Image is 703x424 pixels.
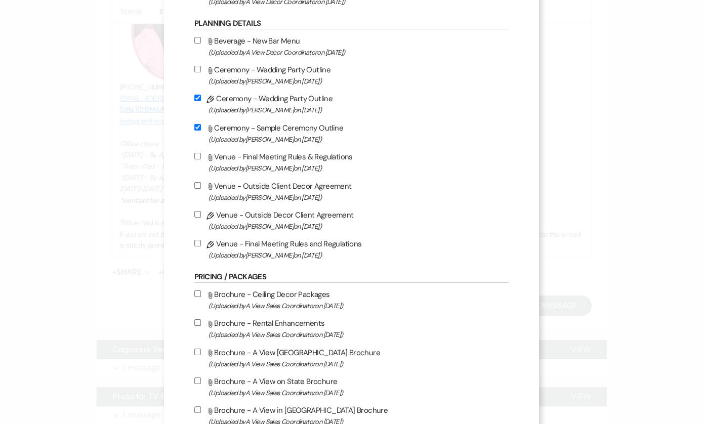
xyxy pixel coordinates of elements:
span: (Uploaded by [PERSON_NAME] on [DATE] ) [209,134,509,145]
input: Beverage - New Bar Menu(Uploaded byA View Decor Coordinatoron [DATE]) [194,37,201,44]
span: (Uploaded by [PERSON_NAME] on [DATE] ) [209,249,509,261]
input: Venue - Outside Client Decor Agreement(Uploaded by[PERSON_NAME]on [DATE]) [194,182,201,189]
span: (Uploaded by [PERSON_NAME] on [DATE] ) [209,192,509,203]
label: Venue - Final Meeting Rules and Regulations [194,237,509,261]
input: Ceremony - Wedding Party Outline(Uploaded by[PERSON_NAME]on [DATE]) [194,66,201,72]
input: Brochure - Rental Enhancements(Uploaded byA View Sales Coordinatoron [DATE]) [194,319,201,326]
input: Venue - Final Meeting Rules & Regulations(Uploaded by[PERSON_NAME]on [DATE]) [194,153,201,159]
label: Brochure - A View [GEOGRAPHIC_DATA] Brochure [194,346,509,370]
span: (Uploaded by A View Decor Coordinator on [DATE] ) [209,47,509,58]
span: (Uploaded by A View Sales Coordinator on [DATE] ) [209,329,509,341]
h6: Planning Details [194,18,509,29]
span: (Uploaded by [PERSON_NAME] on [DATE] ) [209,104,509,116]
label: Venue - Outside Decor Client Agreement [194,208,509,232]
label: Venue - Outside Client Decor Agreement [194,180,509,203]
h6: Pricing / Packages [194,272,509,283]
label: Brochure - Ceiling Decor Packages [194,288,509,312]
span: (Uploaded by [PERSON_NAME] on [DATE] ) [209,75,509,87]
label: Ceremony - Wedding Party Outline [194,63,509,87]
input: Brochure - A View in [GEOGRAPHIC_DATA] Brochure(Uploaded byA View Sales Coordinatoron [DATE]) [194,406,201,413]
label: Ceremony - Sample Ceremony Outline [194,121,509,145]
label: Venue - Final Meeting Rules & Regulations [194,150,509,174]
label: Ceremony - Wedding Party Outline [194,92,509,116]
input: Venue - Outside Decor Client Agreement(Uploaded by[PERSON_NAME]on [DATE]) [194,211,201,218]
label: Brochure - A View on State Brochure [194,375,509,399]
span: (Uploaded by A View Sales Coordinator on [DATE] ) [209,387,509,399]
span: (Uploaded by A View Sales Coordinator on [DATE] ) [209,358,509,370]
label: Brochure - Rental Enhancements [194,317,509,341]
span: (Uploaded by A View Sales Coordinator on [DATE] ) [209,300,509,312]
label: Beverage - New Bar Menu [194,34,509,58]
span: (Uploaded by [PERSON_NAME] on [DATE] ) [209,221,509,232]
input: Ceremony - Sample Ceremony Outline(Uploaded by[PERSON_NAME]on [DATE]) [194,124,201,131]
input: Ceremony - Wedding Party Outline(Uploaded by[PERSON_NAME]on [DATE]) [194,95,201,101]
input: Brochure - Ceiling Decor Packages(Uploaded byA View Sales Coordinatoron [DATE]) [194,290,201,297]
input: Venue - Final Meeting Rules and Regulations(Uploaded by[PERSON_NAME]on [DATE]) [194,240,201,246]
input: Brochure - A View [GEOGRAPHIC_DATA] Brochure(Uploaded byA View Sales Coordinatoron [DATE]) [194,349,201,355]
input: Brochure - A View on State Brochure(Uploaded byA View Sales Coordinatoron [DATE]) [194,377,201,384]
span: (Uploaded by [PERSON_NAME] on [DATE] ) [209,162,509,174]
